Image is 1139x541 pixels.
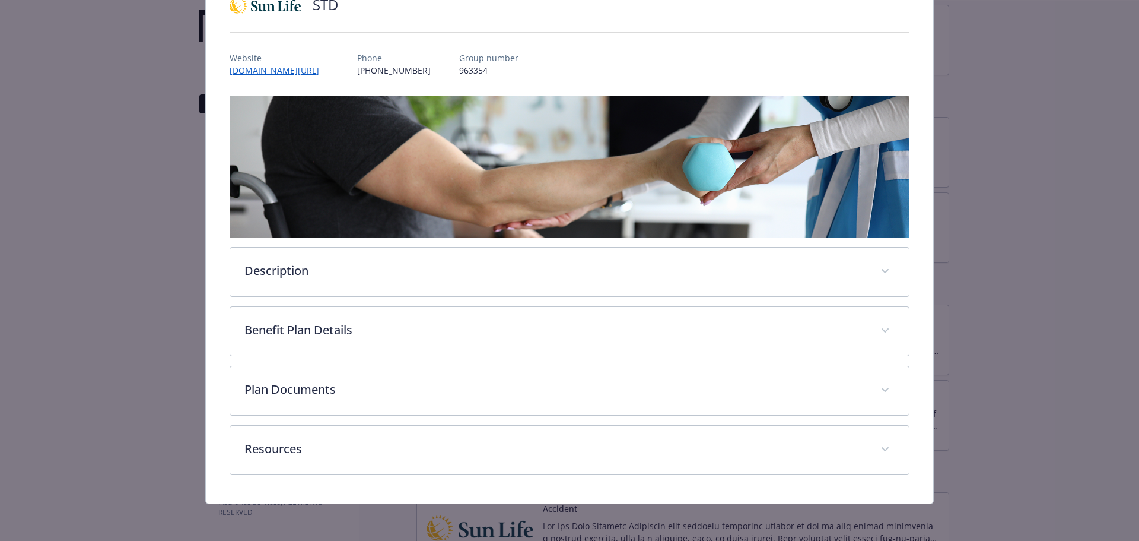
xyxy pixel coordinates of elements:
p: [PHONE_NUMBER] [357,64,431,77]
a: [DOMAIN_NAME][URL] [230,65,329,76]
p: Description [244,262,867,280]
p: Group number [459,52,518,64]
p: Resources [244,440,867,458]
p: Website [230,52,329,64]
div: Benefit Plan Details [230,307,909,356]
img: banner [230,96,910,238]
p: Benefit Plan Details [244,321,867,339]
p: Plan Documents [244,381,867,398]
p: 963354 [459,64,518,77]
div: Description [230,248,909,296]
p: Phone [357,52,431,64]
div: Plan Documents [230,366,909,415]
div: Resources [230,426,909,474]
